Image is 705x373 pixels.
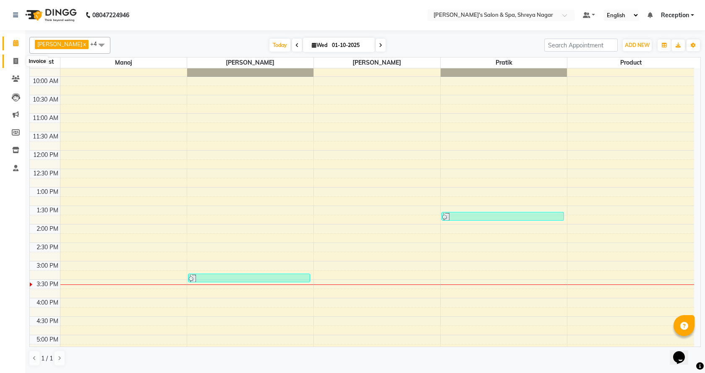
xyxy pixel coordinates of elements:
[31,132,60,141] div: 11:30 AM
[623,39,652,51] button: ADD NEW
[35,188,60,196] div: 1:00 PM
[41,354,53,363] span: 1 / 1
[60,57,187,68] span: Manoj
[31,95,60,104] div: 10:30 AM
[269,39,290,52] span: Today
[90,40,103,47] span: +4
[37,41,82,47] span: [PERSON_NAME]
[31,151,60,159] div: 12:00 PM
[442,212,564,220] div: [PERSON_NAME], TK01, 01:40 PM-01:55 PM, [PERSON_NAME] Cut Styling
[544,39,618,52] input: Search Appointment
[35,243,60,252] div: 2:30 PM
[661,11,689,20] span: Reception
[35,317,60,326] div: 4:30 PM
[26,56,48,66] div: Invoice
[35,206,60,215] div: 1:30 PM
[329,39,371,52] input: 2025-10-01
[35,261,60,270] div: 3:00 PM
[35,280,60,289] div: 3:30 PM
[314,57,440,68] span: [PERSON_NAME]
[188,274,310,282] div: [PERSON_NAME], TK02, 03:20 PM-03:35 PM, [PERSON_NAME] - Advance Shaving
[35,224,60,233] div: 2:00 PM
[21,3,79,27] img: logo
[625,42,650,48] span: ADD NEW
[92,3,129,27] b: 08047224946
[670,339,697,365] iframe: chat widget
[441,57,567,68] span: Pratik
[35,335,60,344] div: 5:00 PM
[310,42,329,48] span: Wed
[35,298,60,307] div: 4:00 PM
[567,57,694,68] span: Product
[31,169,60,178] div: 12:30 PM
[187,57,313,68] span: [PERSON_NAME]
[82,41,86,47] a: x
[31,114,60,123] div: 11:00 AM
